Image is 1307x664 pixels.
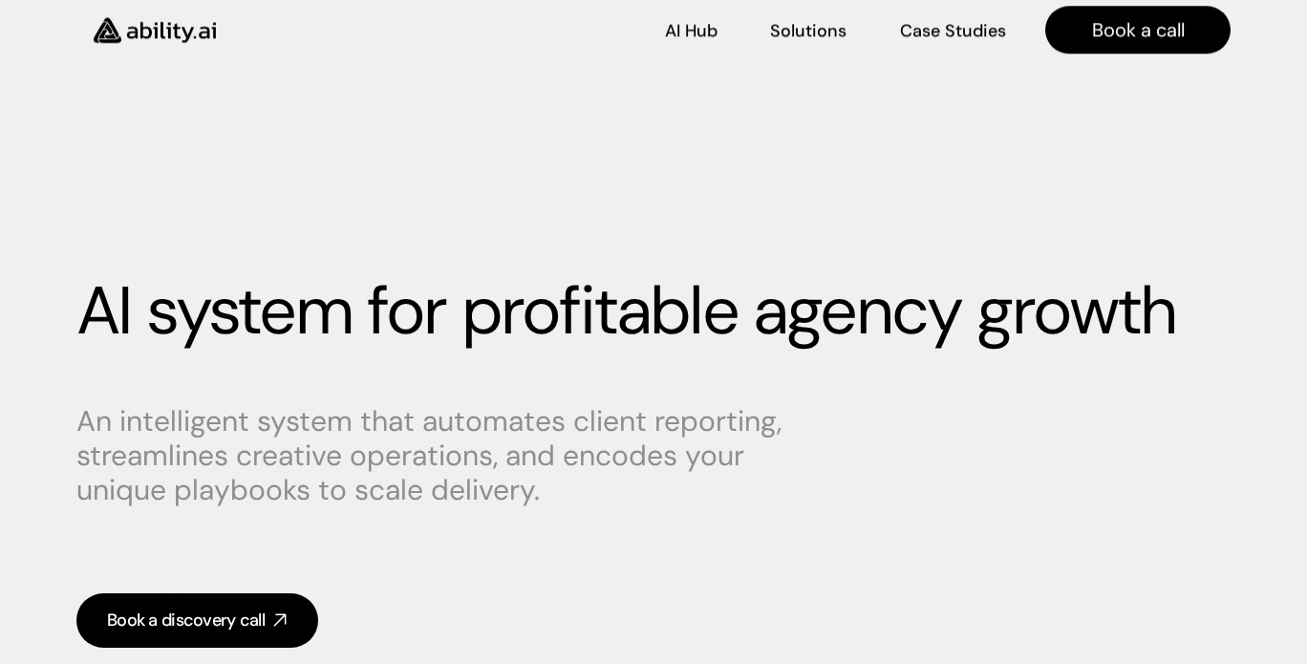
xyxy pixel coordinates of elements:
[900,20,1006,44] p: Case Studies
[770,20,846,44] p: Solutions
[899,13,1007,47] a: Case Studies
[1092,17,1185,44] p: Book a call
[76,271,1231,352] h1: AI system for profitable agency growth
[243,7,1231,54] nav: Main navigation
[770,13,846,47] a: Solutions
[76,593,318,648] a: Book a discovery call
[665,13,718,47] a: AI Hub
[1045,7,1231,54] a: Book a call
[665,20,718,44] p: AI Hub
[76,404,803,507] p: An intelligent system that automates client reporting, streamlines creative operations, and encod...
[109,180,243,199] h3: Ready-to-use in Slack
[107,609,265,632] div: Book a discovery call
